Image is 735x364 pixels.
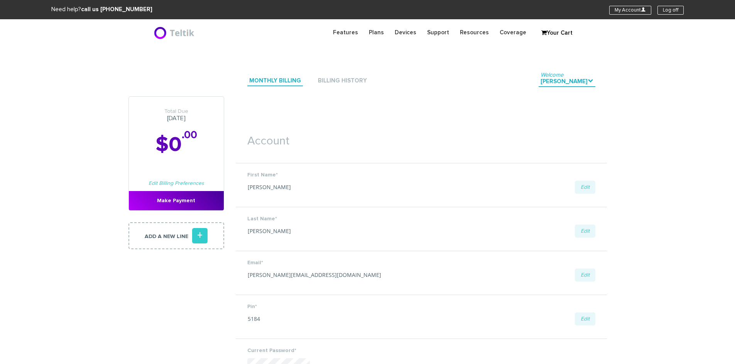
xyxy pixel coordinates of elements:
[575,225,595,238] a: Edit
[494,25,532,40] a: Coverage
[455,25,494,40] a: Resources
[537,27,576,39] a: Your Cart
[575,268,595,282] a: Edit
[154,25,196,40] img: BriteX
[247,215,595,223] label: Last Name*
[128,222,224,249] a: Add a new line+
[51,7,152,12] span: Need help?
[575,181,595,194] a: Edit
[192,228,208,243] i: +
[129,108,224,122] h3: [DATE]
[588,78,593,84] i: .
[657,6,684,15] a: Log off
[129,191,224,210] a: Make Payment
[641,7,646,12] i: U
[316,76,369,86] a: Billing History
[389,25,422,40] a: Devices
[247,76,303,86] a: Monthly Billing
[129,134,224,156] h2: $0
[363,25,389,40] a: Plans
[247,259,595,267] label: Email*
[539,77,595,87] a: Welcome[PERSON_NAME].
[182,130,197,141] sup: .00
[129,108,224,115] span: Total Due
[236,123,607,151] h1: Account
[247,347,595,354] label: Current Password*
[609,6,651,15] a: My AccountU
[247,171,595,179] label: First Name*
[541,72,563,78] span: Welcome
[81,7,152,12] strong: call us [PHONE_NUMBER]
[328,25,363,40] a: Features
[575,312,595,325] a: Edit
[149,181,204,186] a: Edit Billing Preferences
[422,25,455,40] a: Support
